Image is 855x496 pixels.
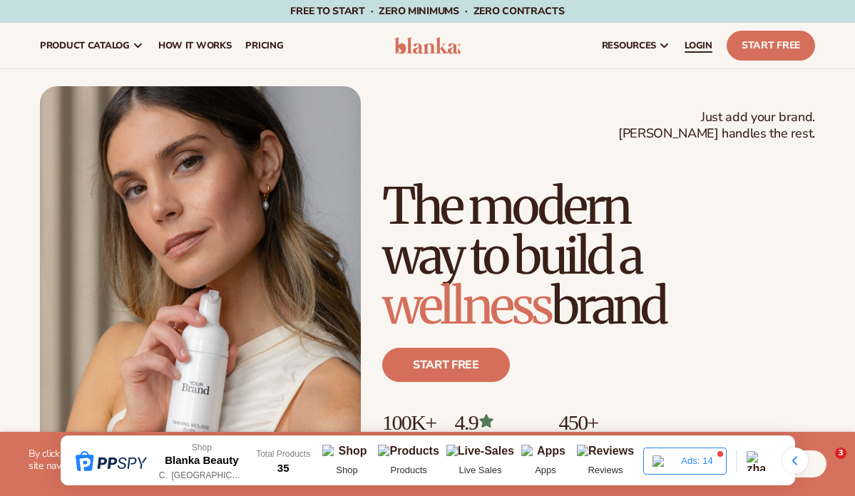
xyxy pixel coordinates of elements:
span: How It Works [158,40,232,51]
a: How It Works [151,23,239,68]
a: product catalog [33,23,151,68]
a: Start Free [727,31,815,61]
a: resources [595,23,677,68]
p: 4.9 [455,410,545,434]
span: resources [602,40,656,51]
span: product catalog [40,40,130,51]
p: By clicking "Accept All Cookies", you agree to the storing of cookies on your device to enhance s... [29,448,428,472]
span: pricing [245,40,283,51]
p: 450+ [558,410,666,434]
a: pricing [238,23,290,68]
span: Just add your brand. [PERSON_NAME] handles the rest. [618,109,815,143]
span: Free to start · ZERO minimums · ZERO contracts [290,4,564,18]
a: Start free [382,348,510,382]
img: Female holding tanning mousse. [40,86,361,490]
span: LOGIN [685,40,712,51]
iframe: Intercom live chat [806,448,840,482]
p: 100K+ [382,410,441,434]
a: LOGIN [677,23,720,68]
span: 3 [835,448,846,459]
iframe: Intercom notifications message [570,358,855,458]
img: logo [394,37,461,54]
span: wellness [382,274,551,337]
h1: The modern way to build a brand [382,181,815,331]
